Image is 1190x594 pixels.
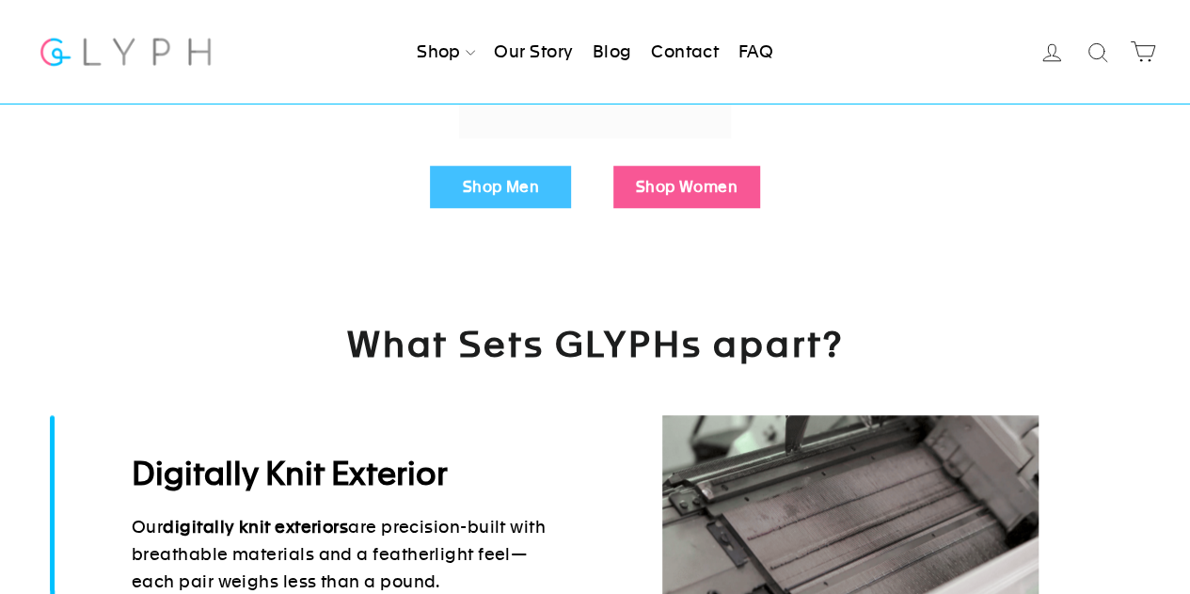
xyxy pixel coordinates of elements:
[163,517,348,537] strong: digitally knit exteriors
[643,31,726,72] a: Contact
[38,26,214,76] img: Glyph
[613,166,760,209] a: Shop Women
[486,31,580,72] a: Our Story
[731,31,781,72] a: FAQ
[1165,216,1190,378] iframe: Glyph - Referral program
[132,454,567,495] h2: Digitally Knit Exterior
[141,321,1049,414] h2: What Sets GLYPHs apart?
[585,31,640,72] a: Blog
[409,31,781,72] ul: Primary
[409,31,483,72] a: Shop
[430,166,571,209] a: Shop Men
